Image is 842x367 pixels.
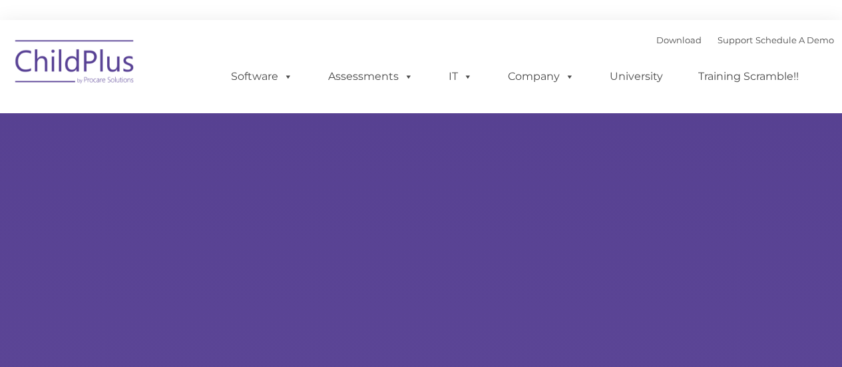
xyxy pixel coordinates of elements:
[495,63,588,90] a: Company
[656,35,834,45] font: |
[435,63,486,90] a: IT
[718,35,753,45] a: Support
[685,63,812,90] a: Training Scramble!!
[656,35,702,45] a: Download
[755,35,834,45] a: Schedule A Demo
[596,63,676,90] a: University
[9,31,142,97] img: ChildPlus by Procare Solutions
[218,63,306,90] a: Software
[315,63,427,90] a: Assessments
